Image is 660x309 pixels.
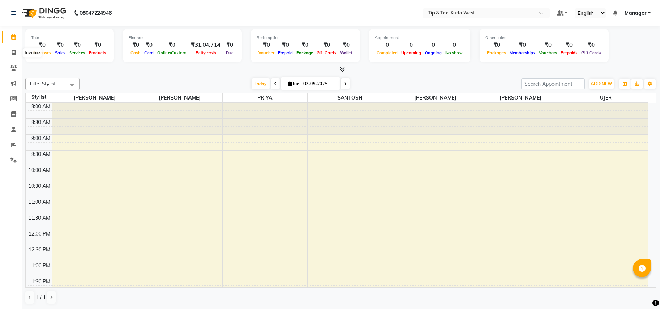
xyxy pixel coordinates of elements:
div: 12:30 PM [27,246,52,254]
span: Card [142,50,155,55]
span: Prepaid [276,50,295,55]
span: [PERSON_NAME] [478,93,563,102]
div: 1:00 PM [30,262,52,270]
div: ₹0 [508,41,537,49]
div: Stylist [26,93,52,101]
span: 1 / 1 [36,294,46,301]
span: Package [295,50,315,55]
div: 1:30 PM [30,278,52,285]
div: ₹0 [53,41,67,49]
span: Voucher [257,50,276,55]
div: ₹0 [315,41,338,49]
div: ₹0 [67,41,87,49]
span: Filter Stylist [30,81,55,86]
span: ADD NEW [591,81,612,86]
div: Finance [129,35,236,41]
div: 11:00 AM [27,198,52,206]
div: 0 [423,41,444,49]
input: 2025-09-02 [301,79,337,89]
span: [PERSON_NAME] [52,93,137,102]
div: 11:30 AM [27,214,52,222]
span: Products [87,50,108,55]
div: ₹0 [295,41,315,49]
div: ₹0 [155,41,188,49]
div: 10:30 AM [27,182,52,190]
span: Manager [624,9,646,17]
div: ₹0 [257,41,276,49]
span: Completed [375,50,399,55]
span: [PERSON_NAME] [393,93,478,102]
span: Sales [53,50,67,55]
div: ₹0 [485,41,508,49]
span: Gift Cards [315,50,338,55]
div: ₹0 [559,41,580,49]
div: Invoice [23,49,41,58]
div: 0 [399,41,423,49]
div: Other sales [485,35,603,41]
div: 9:30 AM [30,151,52,158]
span: Prepaids [559,50,580,55]
span: Online/Custom [155,50,188,55]
span: No show [444,50,465,55]
span: Vouchers [537,50,559,55]
div: ₹0 [31,41,53,49]
span: Petty cash [194,50,218,55]
div: ₹0 [338,41,354,49]
div: ₹0 [276,41,295,49]
div: ₹0 [223,41,236,49]
span: Tue [286,81,301,86]
span: Gift Cards [580,50,603,55]
div: Appointment [375,35,465,41]
div: 8:30 AM [30,119,52,126]
span: Ongoing [423,50,444,55]
div: ₹0 [129,41,142,49]
div: 10:00 AM [27,166,52,174]
span: Upcoming [399,50,423,55]
div: ₹0 [87,41,108,49]
div: 12:00 PM [27,230,52,238]
input: Search Appointment [521,78,585,89]
span: Packages [485,50,508,55]
div: ₹0 [537,41,559,49]
div: 8:00 AM [30,103,52,110]
span: Memberships [508,50,537,55]
div: 0 [375,41,399,49]
b: 08047224946 [80,3,112,23]
span: Due [224,50,235,55]
span: PRIYA [223,93,307,102]
iframe: chat widget [630,280,653,302]
span: Cash [129,50,142,55]
button: ADD NEW [589,79,614,89]
span: SANTOSH [308,93,393,102]
div: 9:00 AM [30,135,52,142]
span: [PERSON_NAME] [137,93,222,102]
span: Today [252,78,270,89]
img: logo [18,3,68,23]
div: Total [31,35,108,41]
div: ₹0 [142,41,155,49]
div: 0 [444,41,465,49]
span: UJER [563,93,648,102]
span: Services [67,50,87,55]
div: ₹31,04,714 [188,41,223,49]
div: Redemption [257,35,354,41]
div: ₹0 [580,41,603,49]
span: Wallet [338,50,354,55]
